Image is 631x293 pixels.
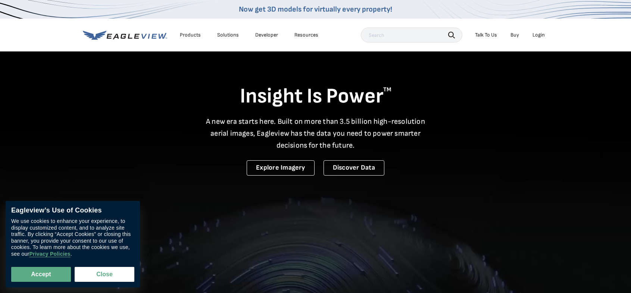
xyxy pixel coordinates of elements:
div: Talk To Us [475,32,497,38]
input: Search [361,28,462,42]
div: Login [532,32,545,38]
a: Buy [510,32,519,38]
a: Privacy Policies [29,251,70,258]
a: Now get 3D models for virtually every property! [239,5,392,14]
sup: TM [383,86,391,93]
h1: Insight Is Power [83,84,549,110]
div: Eagleview’s Use of Cookies [11,207,134,215]
div: Resources [294,32,318,38]
a: Discover Data [324,160,384,176]
button: Accept [11,267,71,282]
p: A new era starts here. Built on more than 3.5 billion high-resolution aerial images, Eagleview ha... [202,116,430,151]
a: Explore Imagery [247,160,315,176]
a: Developer [255,32,278,38]
div: Products [180,32,201,38]
div: We use cookies to enhance your experience, to display customized content, and to analyze site tra... [11,218,134,258]
div: Solutions [217,32,239,38]
button: Close [75,267,134,282]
